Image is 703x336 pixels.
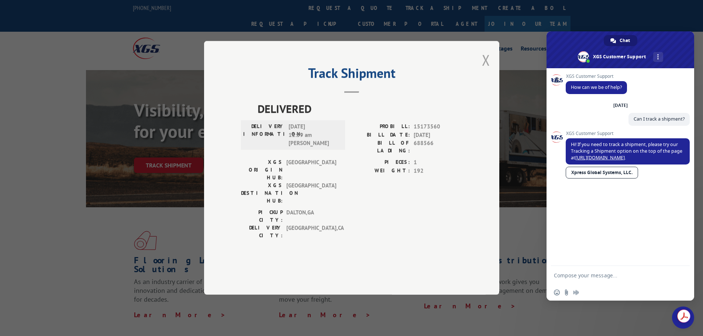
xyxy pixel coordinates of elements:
label: DELIVERY INFORMATION: [243,123,285,148]
span: Hi! If you need to track a shipment, please try our Tracking a Shipment option on the top of the ... [571,141,682,161]
div: Chat [604,35,637,46]
span: [DATE] [414,131,462,139]
span: DALTON , GA [286,209,336,224]
label: PIECES: [352,159,410,167]
h2: Track Shipment [241,68,462,82]
div: More channels [653,52,663,62]
label: XGS ORIGIN HUB: [241,159,283,182]
textarea: Compose your message... [554,272,671,279]
label: XGS DESTINATION HUB: [241,182,283,205]
span: XGS Customer Support [566,74,627,79]
label: PROBILL: [352,123,410,131]
a: Xpress Global Systems, LLC. [566,167,638,179]
button: Close modal [482,50,490,70]
label: DELIVERY CITY: [241,224,283,240]
span: Chat [620,35,630,46]
span: [GEOGRAPHIC_DATA] [286,159,336,182]
a: [URL][DOMAIN_NAME] [575,155,625,161]
span: [GEOGRAPHIC_DATA] , CA [286,224,336,240]
label: BILL DATE: [352,131,410,139]
span: 192 [414,167,462,175]
label: BILL OF LADING: [352,139,410,155]
label: PICKUP CITY: [241,209,283,224]
span: Insert an emoji [554,290,560,295]
span: Send a file [564,290,569,295]
span: DELIVERED [258,101,462,117]
div: [DATE] [613,103,628,108]
span: Audio message [573,290,579,295]
span: XGS Customer Support [566,131,690,136]
span: 1 [414,159,462,167]
span: 688566 [414,139,462,155]
span: How can we be of help? [571,84,622,90]
label: WEIGHT: [352,167,410,175]
span: Can I track a shipment? [634,116,685,122]
span: [GEOGRAPHIC_DATA] [286,182,336,205]
span: 15173560 [414,123,462,131]
div: Close chat [672,306,694,329]
span: [DATE] 11:59 am [PERSON_NAME] [289,123,338,148]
